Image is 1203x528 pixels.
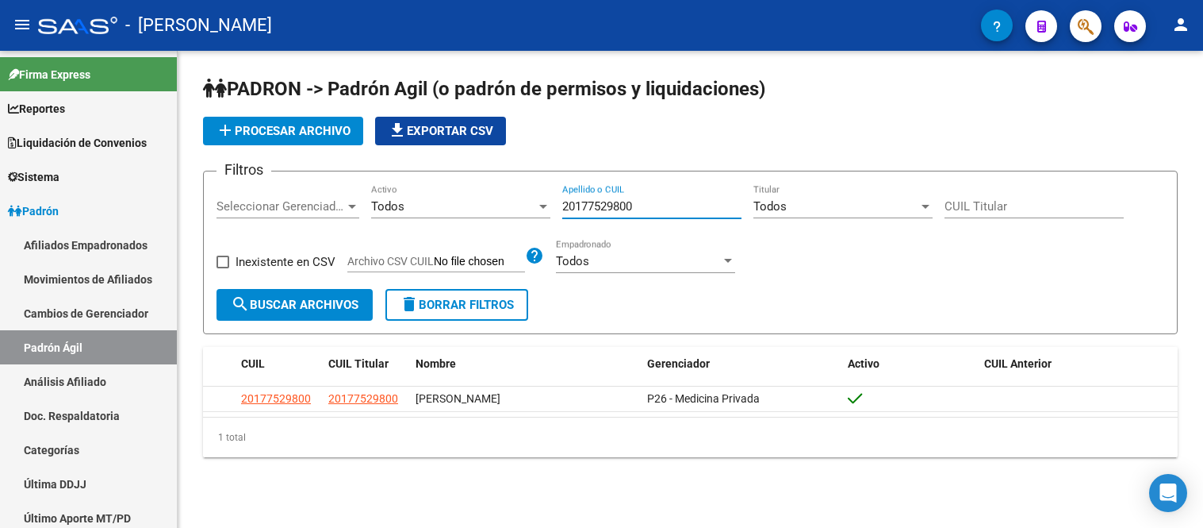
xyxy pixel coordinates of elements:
[8,100,65,118] span: Reportes
[216,159,271,181] h3: Filtros
[241,392,311,405] span: 20177529800
[203,418,1178,457] div: 1 total
[984,357,1052,370] span: CUIL Anterior
[231,295,250,314] mat-icon: search
[416,357,456,370] span: Nombre
[647,357,710,370] span: Gerenciador
[409,347,641,381] datatable-header-cell: Nombre
[1171,15,1190,34] mat-icon: person
[434,255,525,269] input: Archivo CSV CUIL
[235,347,322,381] datatable-header-cell: CUIL
[125,8,272,43] span: - [PERSON_NAME]
[322,347,409,381] datatable-header-cell: CUIL Titular
[375,117,506,145] button: Exportar CSV
[841,347,978,381] datatable-header-cell: Activo
[216,124,351,138] span: Procesar archivo
[216,121,235,140] mat-icon: add
[978,347,1178,381] datatable-header-cell: CUIL Anterior
[525,246,544,265] mat-icon: help
[203,78,765,100] span: PADRON -> Padrón Agil (o padrón de permisos y liquidaciones)
[8,168,59,186] span: Sistema
[347,255,434,268] span: Archivo CSV CUIL
[13,15,32,34] mat-icon: menu
[400,295,419,314] mat-icon: delete
[753,199,787,214] span: Todos
[8,134,147,152] span: Liquidación de Convenios
[236,252,335,272] span: Inexistente en CSV
[203,117,363,145] button: Procesar archivo
[371,199,404,214] span: Todos
[388,124,493,138] span: Exportar CSV
[231,298,358,312] span: Buscar Archivos
[241,357,265,370] span: CUIL
[385,289,528,321] button: Borrar Filtros
[848,357,879,370] span: Activo
[8,202,59,220] span: Padrón
[641,347,841,381] datatable-header-cell: Gerenciador
[647,392,760,405] span: P26 - Medicina Privada
[216,199,345,214] span: Seleccionar Gerenciador
[400,298,514,312] span: Borrar Filtros
[556,254,589,268] span: Todos
[328,357,389,370] span: CUIL Titular
[216,289,373,321] button: Buscar Archivos
[416,392,500,405] span: [PERSON_NAME]
[8,66,90,83] span: Firma Express
[1149,474,1187,512] div: Open Intercom Messenger
[388,121,407,140] mat-icon: file_download
[328,392,398,405] span: 20177529800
